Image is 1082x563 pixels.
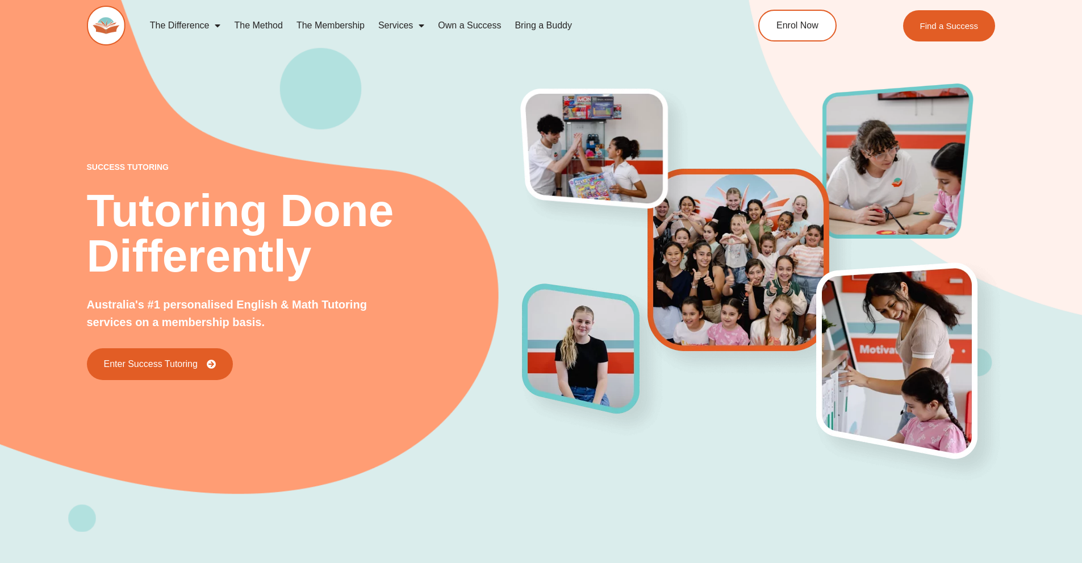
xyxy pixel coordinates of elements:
span: Enrol Now [776,21,818,30]
a: The Difference [143,12,228,39]
span: Enter Success Tutoring [104,360,198,369]
a: Find a Success [903,10,996,41]
h2: Tutoring Done Differently [87,188,523,279]
span: Find a Success [920,22,979,30]
a: Bring a Buddy [508,12,579,39]
a: Enrol Now [758,10,837,41]
p: Australia's #1 personalised English & Math Tutoring services on a membership basis. [87,296,406,331]
a: Own a Success [431,12,508,39]
a: Enter Success Tutoring [87,348,233,380]
a: The Membership [290,12,371,39]
a: Services [371,12,431,39]
p: success tutoring [87,163,523,171]
a: The Method [227,12,289,39]
nav: Menu [143,12,707,39]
